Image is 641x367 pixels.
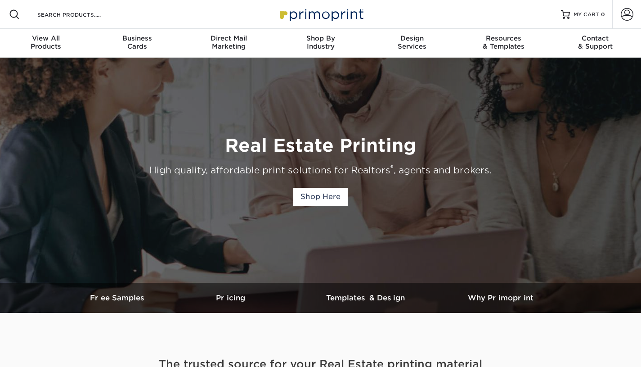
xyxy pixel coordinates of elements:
a: Shop ByIndustry [275,29,367,58]
a: Pricing [163,283,298,313]
sup: ® [390,164,394,172]
a: Contact& Support [549,29,641,58]
span: Shop By [275,34,367,42]
h1: Real Estate Printing [54,135,587,156]
div: Marketing [183,34,275,50]
img: Primoprint [276,5,366,24]
a: DesignServices [366,29,458,58]
div: High quality, affordable print solutions for Realtors , agents and brokers. [54,163,587,177]
div: & Support [549,34,641,50]
span: Business [92,34,184,42]
span: Direct Mail [183,34,275,42]
div: Services [366,34,458,50]
span: Design [366,34,458,42]
h3: Pricing [163,294,298,302]
div: Industry [275,34,367,50]
div: & Templates [458,34,550,50]
span: Resources [458,34,550,42]
span: MY CART [574,11,599,18]
a: Free Samples [73,283,163,313]
h3: Why Primoprint [433,294,568,302]
a: Why Primoprint [433,283,568,313]
div: Cards [92,34,184,50]
a: Shop Here [293,188,348,206]
h3: Templates & Design [298,294,433,302]
input: SEARCH PRODUCTS..... [36,9,124,20]
a: BusinessCards [92,29,184,58]
span: Contact [549,34,641,42]
a: Templates & Design [298,283,433,313]
h3: Free Samples [73,294,163,302]
span: 0 [601,11,605,18]
a: Direct MailMarketing [183,29,275,58]
a: Resources& Templates [458,29,550,58]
